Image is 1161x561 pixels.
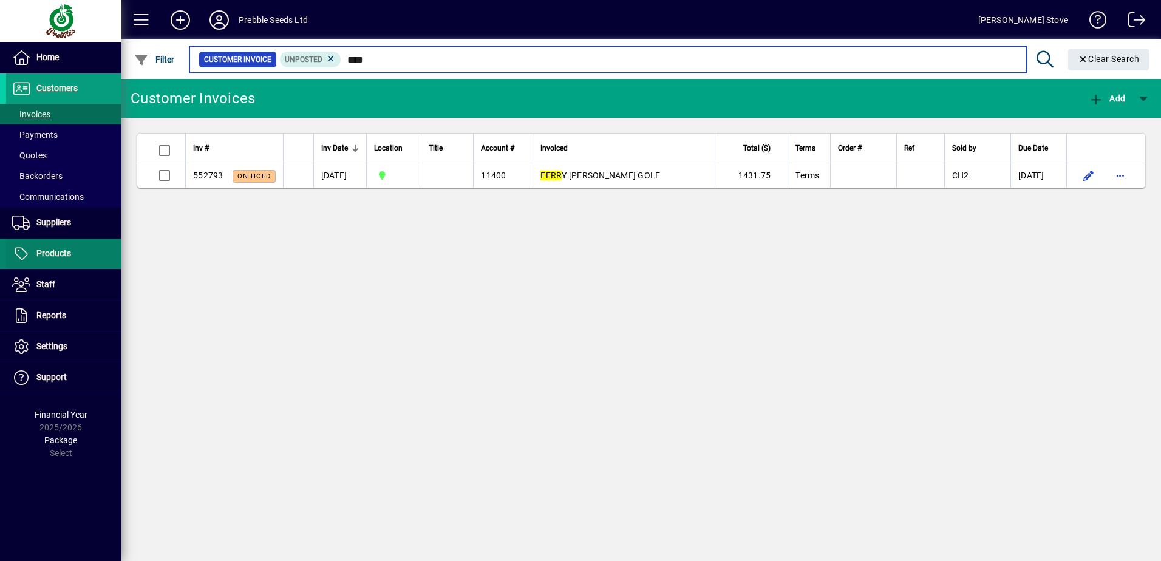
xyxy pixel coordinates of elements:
[12,130,58,140] span: Payments
[200,9,239,31] button: Profile
[285,55,322,64] span: Unposted
[1089,93,1125,103] span: Add
[193,171,223,180] span: 552793
[1018,141,1048,155] span: Due Date
[36,83,78,93] span: Customers
[280,52,341,67] mat-chip: Customer Invoice Status: Unposted
[978,10,1068,30] div: [PERSON_NAME] Stove
[6,42,121,73] a: Home
[12,151,47,160] span: Quotes
[374,141,414,155] div: Location
[481,141,514,155] span: Account #
[204,53,271,66] span: Customer Invoice
[374,141,403,155] span: Location
[161,9,200,31] button: Add
[374,169,414,182] span: CHRISTCHURCH
[481,141,525,155] div: Account #
[6,239,121,269] a: Products
[904,141,937,155] div: Ref
[743,141,771,155] span: Total ($)
[838,141,888,155] div: Order #
[131,49,178,70] button: Filter
[1018,141,1059,155] div: Due Date
[1079,166,1098,185] button: Edit
[131,89,255,108] div: Customer Invoices
[6,104,121,124] a: Invoices
[1086,87,1128,109] button: Add
[540,171,660,180] span: Y [PERSON_NAME] GOLF
[1111,166,1130,185] button: More options
[36,248,71,258] span: Products
[1078,54,1140,64] span: Clear Search
[952,171,969,180] span: CH2
[36,217,71,227] span: Suppliers
[952,141,1003,155] div: Sold by
[723,141,781,155] div: Total ($)
[6,362,121,393] a: Support
[6,166,121,186] a: Backorders
[6,208,121,238] a: Suppliers
[237,172,271,180] span: On hold
[6,145,121,166] a: Quotes
[952,141,976,155] span: Sold by
[429,141,466,155] div: Title
[540,141,707,155] div: Invoiced
[1010,163,1066,188] td: [DATE]
[12,109,50,119] span: Invoices
[12,171,63,181] span: Backorders
[313,163,366,188] td: [DATE]
[36,341,67,351] span: Settings
[429,141,443,155] span: Title
[540,171,562,180] em: FERR
[904,141,914,155] span: Ref
[6,186,121,207] a: Communications
[36,279,55,289] span: Staff
[134,55,175,64] span: Filter
[6,270,121,300] a: Staff
[12,192,84,202] span: Communications
[36,310,66,320] span: Reports
[193,141,209,155] span: Inv #
[838,141,862,155] span: Order #
[715,163,788,188] td: 1431.75
[6,301,121,331] a: Reports
[540,141,568,155] span: Invoiced
[795,141,815,155] span: Terms
[36,52,59,62] span: Home
[1080,2,1107,42] a: Knowledge Base
[239,10,308,30] div: Prebble Seeds Ltd
[481,171,506,180] span: 11400
[321,141,359,155] div: Inv Date
[6,331,121,362] a: Settings
[35,410,87,420] span: Financial Year
[795,171,819,180] span: Terms
[193,141,276,155] div: Inv #
[1119,2,1146,42] a: Logout
[1068,49,1149,70] button: Clear
[44,435,77,445] span: Package
[6,124,121,145] a: Payments
[321,141,348,155] span: Inv Date
[36,372,67,382] span: Support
